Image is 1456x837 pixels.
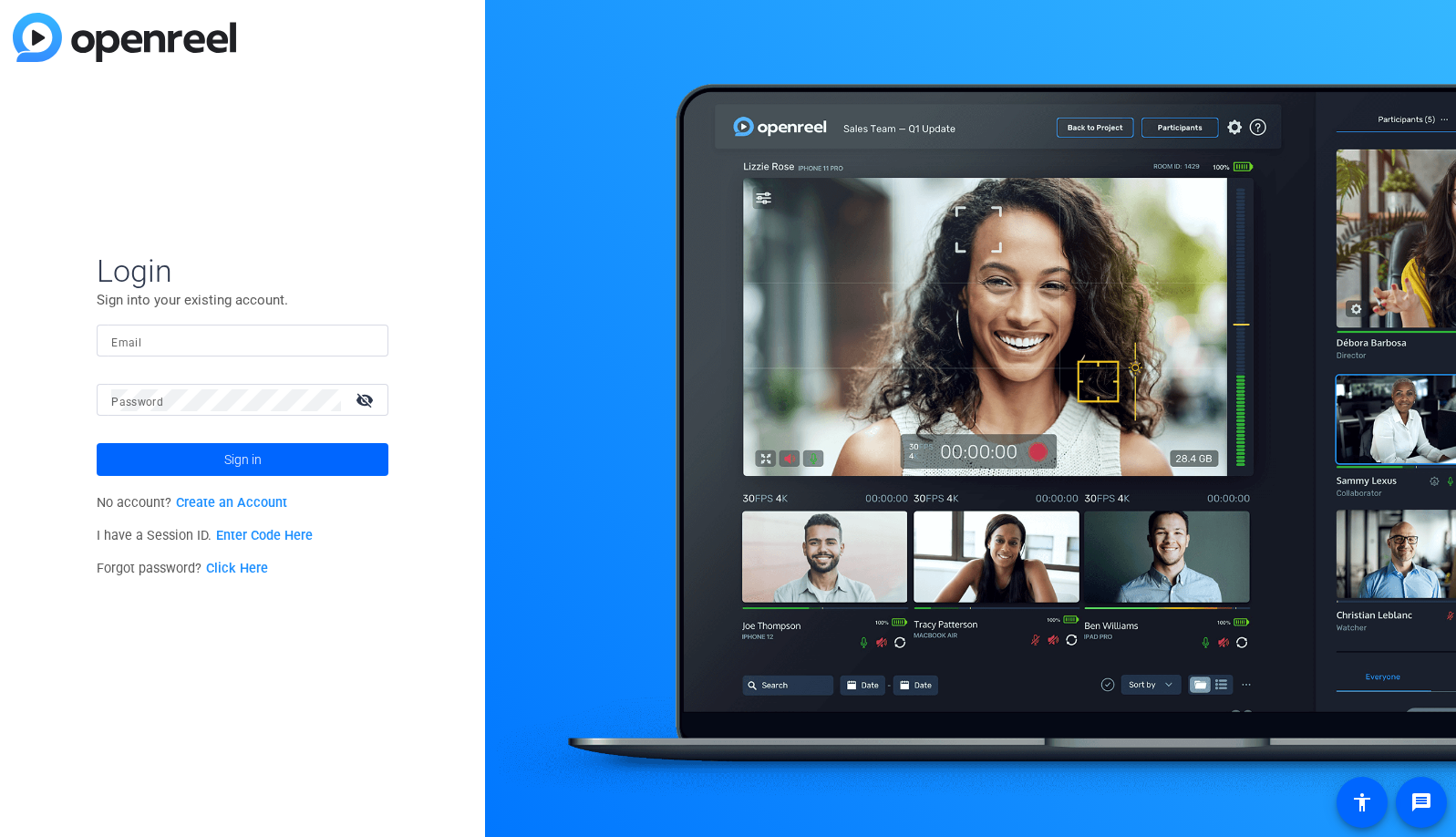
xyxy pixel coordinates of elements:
[97,561,268,576] span: Forgot password?
[1410,791,1432,813] mat-icon: message
[216,528,313,543] a: Enter Code Here
[13,13,236,62] img: blue-gradient.svg
[97,290,388,310] p: Sign into your existing account.
[111,330,374,352] input: Enter Email Address
[97,528,313,543] span: I have a Session ID.
[111,396,163,408] mat-label: Password
[111,336,141,349] mat-label: Email
[97,495,287,511] span: No account?
[97,252,388,290] span: Login
[97,443,388,476] button: Sign in
[224,437,262,482] span: Sign in
[345,387,388,413] mat-icon: visibility_off
[1351,791,1373,813] mat-icon: accessibility
[176,495,287,511] a: Create an Account
[206,561,268,576] a: Click Here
